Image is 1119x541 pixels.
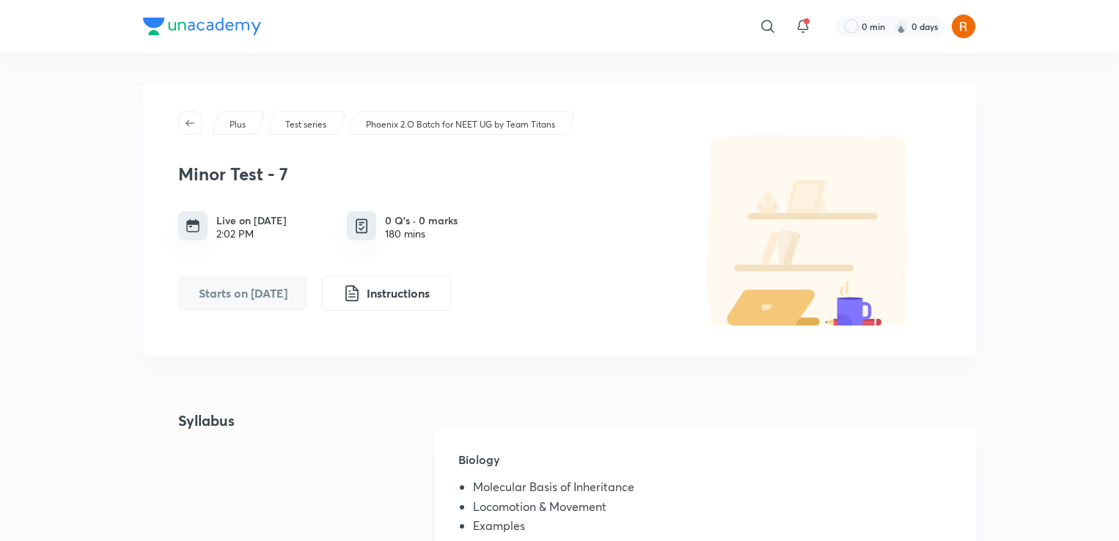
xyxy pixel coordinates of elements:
[353,217,371,235] img: quiz info
[894,19,909,34] img: streak
[343,284,361,302] img: instruction
[178,163,669,185] h3: Minor Test - 7
[227,118,249,131] a: Plus
[216,213,287,228] h6: Live on [DATE]
[385,228,458,240] div: 180 mins
[285,118,326,131] p: Test series
[186,218,200,233] img: timing
[178,276,307,311] button: Starts on Oct 5
[473,480,953,499] li: Molecular Basis of Inheritance
[473,519,953,538] li: Examples
[283,118,329,131] a: Test series
[216,228,287,240] div: 2:02 PM
[143,18,261,35] img: Company Logo
[364,118,558,131] a: Phoenix 2.O Batch for NEET UG by Team Titans
[322,276,451,311] button: Instructions
[366,118,555,131] p: Phoenix 2.O Batch for NEET UG by Team Titans
[385,213,458,228] h6: 0 Q’s · 0 marks
[473,500,953,519] li: Locomotion & Movement
[951,14,976,39] img: Aliya Fatima
[230,118,246,131] p: Plus
[677,135,941,325] img: default
[458,451,953,480] h5: Biology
